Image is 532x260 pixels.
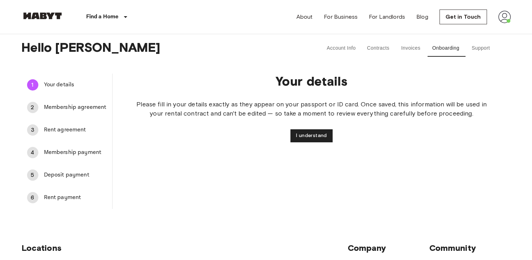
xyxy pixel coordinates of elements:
[44,103,107,112] span: Membership agreement
[440,10,487,24] a: Get in Touch
[135,100,488,118] span: Please fill in your details exactly as they appear on your passport or ID card. Once saved, this ...
[290,129,333,142] button: I understand
[21,243,62,253] span: Locations
[21,167,112,184] div: 5Deposit payment
[416,13,428,21] a: Blog
[296,13,313,21] a: About
[21,76,112,93] div: 1Your details
[44,193,107,202] span: Rent payment
[44,126,107,134] span: Rent agreement
[44,148,107,157] span: Membership payment
[27,169,38,181] div: 5
[21,99,112,116] div: 2Membership agreement
[498,11,511,23] img: avatar
[321,40,361,57] button: Account Info
[44,81,107,89] span: Your details
[21,189,112,206] div: 6Rent payment
[21,40,302,57] span: Hello [PERSON_NAME]
[465,40,497,57] button: Support
[44,171,107,179] span: Deposit payment
[27,102,38,113] div: 2
[21,144,112,161] div: 4Membership payment
[324,13,358,21] a: For Business
[27,79,38,91] div: 1
[361,40,395,57] button: Contracts
[27,147,38,158] div: 4
[429,243,476,253] span: Community
[86,13,119,21] p: Find a Home
[27,192,38,203] div: 6
[427,40,465,57] button: Onboarding
[395,40,427,57] button: Invoices
[369,13,405,21] a: For Landlords
[348,243,386,253] span: Company
[21,122,112,138] div: 3Rent agreement
[27,124,38,136] div: 3
[21,12,64,19] img: Habyt
[135,74,488,88] p: Your details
